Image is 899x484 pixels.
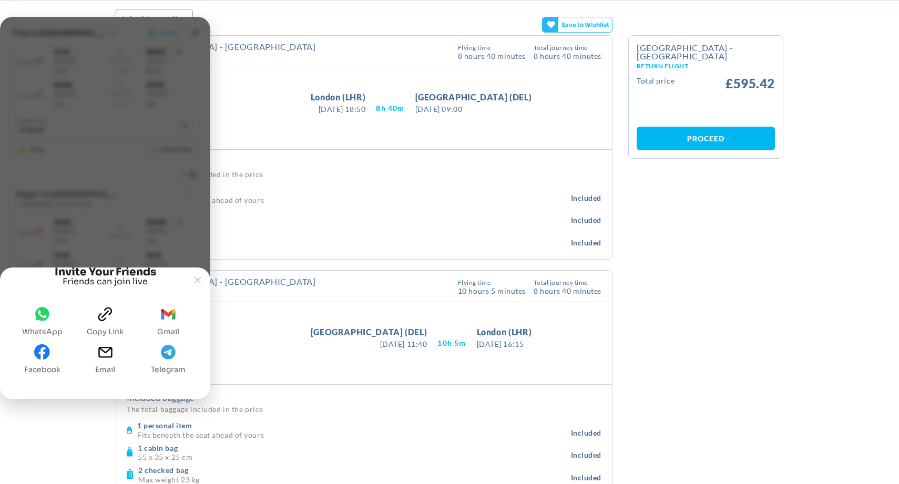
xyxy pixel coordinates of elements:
span: [DATE] 16:15 [477,338,532,349]
p: Fits beneath the seat ahead of yours [137,195,571,203]
h4: 2 checked bag [138,231,571,240]
span: [DATE] 11:40 [311,338,427,349]
h4: 1 cabin bag [138,209,571,218]
span: BACK TO RESULTS [130,9,181,28]
span: Included [571,450,601,460]
span: Included [571,472,601,483]
h2: [GEOGRAPHIC_DATA] - [GEOGRAPHIC_DATA] [637,44,775,69]
span: 10H 5M [437,338,466,348]
span: Flying Time [458,45,526,51]
h4: 1 cabin bag [138,444,571,453]
span: [GEOGRAPHIC_DATA] (DEL) [311,326,427,338]
small: Total Price [637,77,675,90]
span: [DATE] 18:50 [311,104,366,115]
span: [DATE] 09:00 [415,104,532,115]
p: Fits beneath the seat ahead of yours [137,430,571,438]
span: London (LHR) [477,326,532,338]
span: £595.42 [726,77,775,90]
span: [GEOGRAPHIC_DATA] (DEL) [415,91,532,104]
h4: Included baggage [127,158,601,168]
h4: 1 personal item [137,186,571,195]
span: Flying Time [458,280,526,286]
span: 8H 40M [376,103,404,114]
span: Included [571,215,601,225]
h4: [GEOGRAPHIC_DATA] - [GEOGRAPHIC_DATA] [127,43,316,51]
span: Included [571,428,601,438]
iframe: PayPal Message 1 [637,98,775,116]
a: BACK TO RESULTS [116,9,193,28]
p: 55 x 35 x 25 cm [138,218,571,225]
span: Total Journey Time [534,45,601,51]
p: 55 x 35 x 25 cm [138,452,571,460]
h4: 1 personal item [137,421,571,430]
p: The total baggage included in the price [127,168,601,180]
span: Included [571,193,601,203]
h4: Included baggage [127,393,601,403]
a: Proceed [637,127,775,150]
p: Max weight 23 kg [138,475,571,483]
span: Included [571,238,601,248]
gamitee-button: Get your friends' opinions [542,17,613,33]
span: 8 hours 40 Minutes [534,51,601,60]
span: 8 hours 40 Minutes [534,286,601,295]
p: Max weight 23 kg [138,240,571,248]
h4: [GEOGRAPHIC_DATA] - [GEOGRAPHIC_DATA] [127,277,316,286]
span: 8 Hours 40 Minutes [458,51,526,60]
h4: 2 checked bag [138,466,571,475]
small: Return Flight [637,63,775,69]
span: London (LHR) [311,91,366,104]
p: The total baggage included in the price [127,403,601,415]
span: 10 Hours 5 Minutes [458,286,526,295]
span: Total Journey Time [534,280,601,286]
